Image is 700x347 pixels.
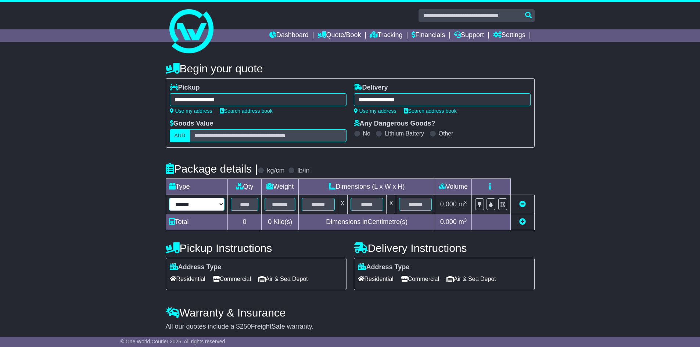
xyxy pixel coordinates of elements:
a: Use my address [354,108,396,114]
h4: Package details | [166,163,258,175]
a: Dashboard [269,29,309,42]
td: Qty [227,179,262,195]
a: Remove this item [519,200,526,208]
label: Address Type [170,263,222,271]
h4: Warranty & Insurance [166,307,535,319]
span: Air & Sea Depot [258,273,308,285]
a: Quote/Book [317,29,361,42]
label: lb/in [297,167,309,175]
a: Financials [412,29,445,42]
a: Add new item [519,218,526,225]
td: Total [166,214,227,230]
span: Residential [170,273,205,285]
span: Residential [358,273,394,285]
td: Dimensions (L x W x H) [299,179,435,195]
span: m [459,200,467,208]
a: Search address book [404,108,457,114]
span: m [459,218,467,225]
label: Goods Value [170,120,213,128]
h4: Delivery Instructions [354,242,535,254]
span: Commercial [401,273,439,285]
span: 0.000 [440,218,457,225]
div: All our quotes include a $ FreightSafe warranty. [166,323,535,331]
sup: 3 [464,200,467,205]
td: x [386,195,396,214]
td: Weight [262,179,299,195]
td: x [338,195,347,214]
h4: Pickup Instructions [166,242,347,254]
span: © One World Courier 2025. All rights reserved. [121,339,227,344]
td: Volume [435,179,472,195]
label: Any Dangerous Goods? [354,120,435,128]
label: Address Type [358,263,410,271]
span: Commercial [213,273,251,285]
label: Pickup [170,84,200,92]
label: AUD [170,129,190,142]
td: Dimensions in Centimetre(s) [299,214,435,230]
td: 0 [227,214,262,230]
span: Air & Sea Depot [446,273,496,285]
h4: Begin your quote [166,62,535,75]
a: Settings [493,29,525,42]
span: 0 [268,218,272,225]
a: Search address book [220,108,273,114]
label: No [363,130,370,137]
td: Type [166,179,227,195]
td: Kilo(s) [262,214,299,230]
label: kg/cm [267,167,284,175]
a: Support [454,29,484,42]
sup: 3 [464,217,467,223]
span: 250 [240,323,251,330]
label: Delivery [354,84,388,92]
label: Other [439,130,453,137]
label: Lithium Battery [385,130,424,137]
a: Tracking [370,29,402,42]
a: Use my address [170,108,212,114]
span: 0.000 [440,200,457,208]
